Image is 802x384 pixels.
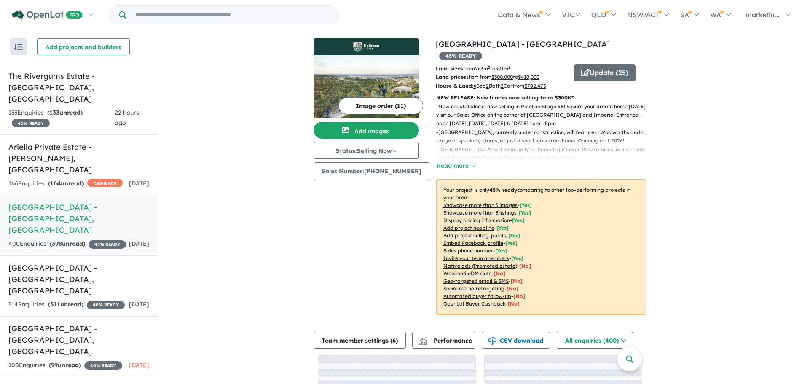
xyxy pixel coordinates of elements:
[491,74,513,80] u: $ 300,000
[8,262,149,296] h5: [GEOGRAPHIC_DATA] - [GEOGRAPHIC_DATA] , [GEOGRAPHIC_DATA]
[51,361,58,369] span: 99
[501,83,504,89] u: 2
[48,301,83,308] strong: ( unread)
[8,141,149,175] h5: Ariella Private Estate - [PERSON_NAME] , [GEOGRAPHIC_DATA]
[436,64,568,73] p: from
[37,38,130,55] button: Add projects and builders
[488,65,490,70] sup: 2
[8,239,126,249] div: 400 Enquir ies
[443,217,510,223] u: Display pricing information
[508,301,520,307] span: [No]
[519,263,531,269] span: [No]
[314,122,419,139] button: Add images
[314,55,419,118] img: Eglinton Village Estate - Eglinton
[443,202,518,208] u: Showcase more than 3 images
[50,301,60,308] span: 311
[8,300,125,310] div: 314 Enquir ies
[505,240,518,246] span: [ Yes ]
[436,74,466,80] b: Land prices
[746,11,780,19] span: marketin...
[49,109,59,116] span: 133
[89,240,126,249] span: 45 % READY
[52,240,62,247] span: 398
[8,70,149,105] h5: The Rivergums Estate - [GEOGRAPHIC_DATA] , [GEOGRAPHIC_DATA]
[392,337,396,344] span: 6
[8,108,115,128] div: 133 Enquir ies
[443,293,511,299] u: Automated buyer follow-up
[314,38,419,118] a: Eglinton Village Estate - Eglinton LogoEglinton Village Estate - Eglinton
[436,83,473,89] b: House & Land:
[12,10,83,21] img: Openlot PRO Logo White
[482,332,550,349] button: CSV download
[436,161,476,171] button: Read more
[557,332,633,349] button: All enquiries (400)
[513,74,539,80] span: to
[50,240,85,247] strong: ( unread)
[436,145,653,163] p: - [GEOGRAPHIC_DATA] will eventually be home to just over 1200 families, in a modern coastal commu...
[48,180,84,187] strong: ( unread)
[8,360,122,371] div: 100 Enquir ies
[317,42,416,52] img: Eglinton Village Estate - Eglinton Logo
[129,180,149,187] span: [DATE]
[443,285,504,292] u: Social media retargeting
[84,361,122,370] span: 40 % READY
[129,361,149,369] span: [DATE]
[87,301,125,309] span: 40 % READY
[436,102,653,128] p: - New coastal blocks now selling in Pipeline Stage 5B! Secure your dream home [DATE], visit our S...
[128,6,335,24] input: Try estate name, suburb, builder or developer
[443,240,503,246] u: Embed Facebook profile
[519,209,531,216] span: [ Yes ]
[436,128,653,145] p: - [GEOGRAPHIC_DATA], currently under construction, will feature a Woolworths and a range of speci...
[14,44,23,50] img: sort.svg
[436,179,646,315] p: Your project is only comparing to other top-performing projects in your area: - - - - - - - - - -...
[443,278,509,284] u: Geo-targeted email & SMS
[495,247,507,254] span: [ Yes ]
[314,142,419,159] button: Status:Selling Now
[436,73,568,81] p: start from
[8,179,123,189] div: 166 Enquir ies
[512,217,524,223] span: [ Yes ]
[12,119,50,127] span: 40 % READY
[513,293,525,299] span: [No]
[8,323,149,357] h5: [GEOGRAPHIC_DATA] - [GEOGRAPHIC_DATA] , [GEOGRAPHIC_DATA]
[436,65,463,72] b: Land sizes
[8,201,149,236] h5: [GEOGRAPHIC_DATA] - [GEOGRAPHIC_DATA] , [GEOGRAPHIC_DATA]
[495,65,510,72] u: 501 m
[439,52,482,60] span: 45 % READY
[314,332,406,349] button: Team member settings (6)
[488,337,496,345] img: download icon
[314,162,429,180] button: Sales Number:[PHONE_NUMBER]
[475,65,490,72] u: 263 m
[490,65,510,72] span: to
[574,64,636,81] button: Update (25)
[486,83,489,89] u: 2
[443,232,506,239] u: Add project selling-points
[473,83,476,89] u: 4
[443,270,491,277] u: Weekend eDM slots
[436,39,610,49] a: [GEOGRAPHIC_DATA] - [GEOGRAPHIC_DATA]
[436,94,646,102] p: NEW RELEASE: New blocks now selling from $300K*
[511,278,523,284] span: [No]
[47,109,83,116] strong: ( unread)
[511,255,523,261] span: [ Yes ]
[419,337,427,341] img: line-chart.svg
[50,180,61,187] span: 164
[518,74,539,80] u: $ 410,000
[443,263,517,269] u: Native ads (Promoted estate)
[507,285,518,292] span: [No]
[443,255,509,261] u: Invite your team members
[412,332,475,349] button: Performance
[524,83,546,89] u: $ 782,475
[87,179,123,187] span: CASHBACK
[419,339,427,345] img: bar-chart.svg
[338,97,423,114] button: Image order (11)
[129,240,149,247] span: [DATE]
[49,361,81,369] strong: ( unread)
[443,247,493,254] u: Sales phone number
[496,225,509,231] span: [ Yes ]
[520,202,532,208] span: [ Yes ]
[443,301,506,307] u: OpenLot Buyer Cashback
[508,232,520,239] span: [ Yes ]
[443,225,494,231] u: Add project headline
[420,337,472,344] span: Performance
